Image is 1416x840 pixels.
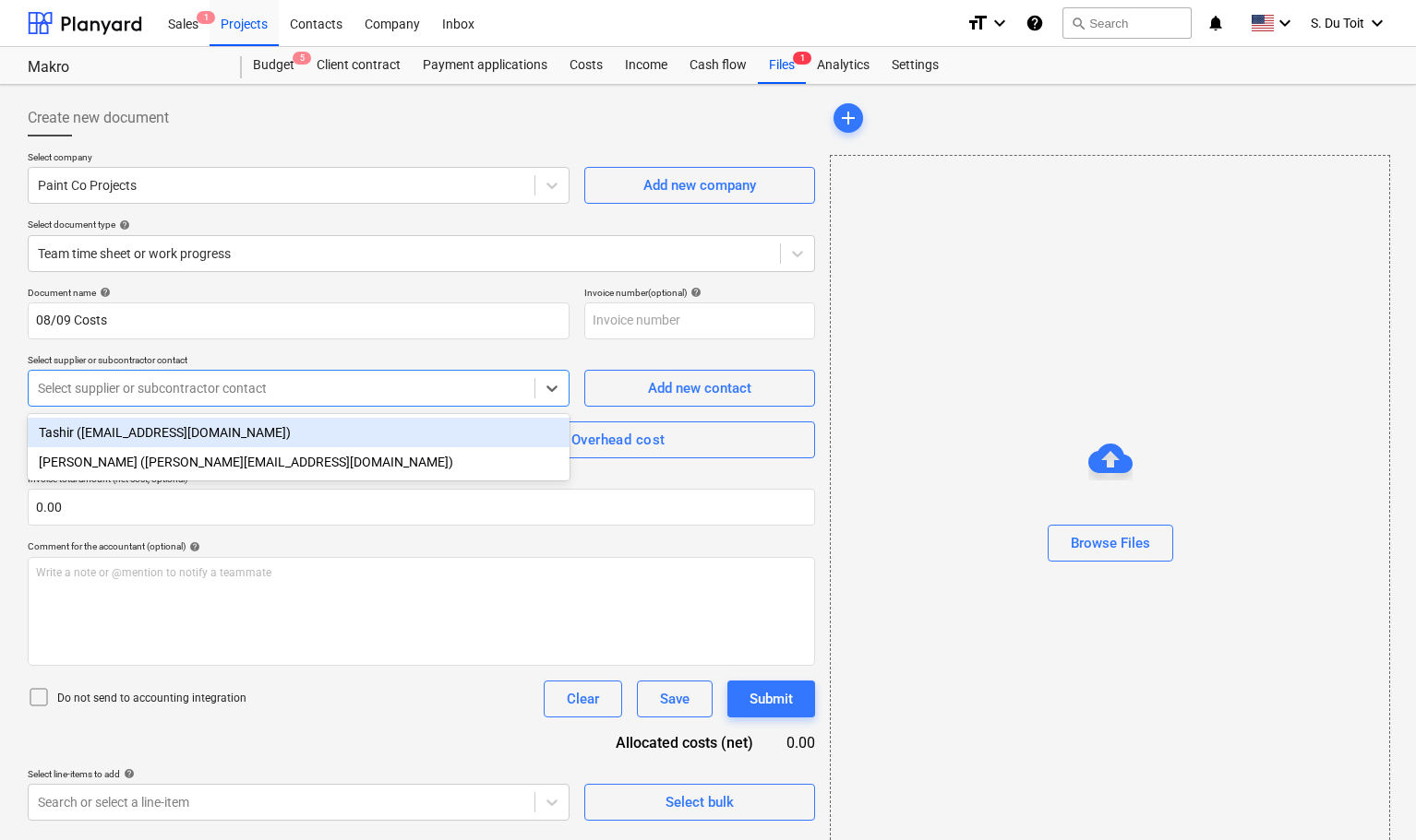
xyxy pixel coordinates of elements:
i: keyboard_arrow_down [1366,12,1388,34]
i: keyboard_arrow_down [989,12,1011,34]
div: Files [758,47,806,84]
i: Knowledge base [1026,12,1044,34]
iframe: Chat Widget [1324,751,1416,840]
div: Overhead cost [571,428,666,452]
button: Save [637,680,713,717]
span: help [96,287,111,298]
button: Add new contact [584,370,815,407]
button: Clear [544,680,622,717]
div: Select line-items to add [28,768,570,780]
div: [PERSON_NAME] ([PERSON_NAME][EMAIL_ADDRESS][DOMAIN_NAME]) [28,447,570,477]
div: Add new company [643,173,756,197]
a: Costs [558,47,614,84]
a: Payment applications [412,47,558,84]
button: Add new company [584,167,815,204]
a: Cash flow [678,47,758,84]
button: Submit [727,680,815,717]
i: keyboard_arrow_down [1274,12,1296,34]
button: Select bulk [584,784,815,821]
div: Comment for the accountant (optional) [28,540,815,552]
span: add [837,107,859,129]
input: Document name [28,302,570,339]
p: Do not send to accounting integration [57,691,246,706]
span: help [120,768,135,779]
span: search [1071,16,1086,30]
input: Invoice total amount (net cost, optional) [28,489,815,526]
span: Create new document [28,107,169,129]
div: Browse Files [1071,531,1150,555]
div: Budget [242,47,306,84]
div: Select document type [28,219,815,231]
div: Save [660,687,690,711]
div: Allocated costs (net) [575,732,783,753]
span: 1 [793,52,811,65]
span: help [115,219,130,231]
div: Document name [28,287,570,299]
button: Browse Files [1048,525,1173,562]
a: Analytics [806,47,881,84]
p: Select supplier or subcontractor contact [28,354,570,370]
div: Submit [750,687,793,711]
span: 1 [197,11,215,24]
i: format_size [966,12,989,34]
div: Tashir ([EMAIL_ADDRESS][DOMAIN_NAME]) [28,418,570,447]
a: Client contract [306,47,412,84]
button: Overhead cost [421,421,815,458]
p: Invoice total amount (net cost, optional) [28,473,815,489]
button: Search [1062,7,1192,39]
span: help [186,541,200,552]
div: 0.00 [783,732,815,753]
span: help [687,287,702,298]
span: 5 [293,52,311,65]
a: Files1 [758,47,806,84]
div: Arno (arno@paintcoproject.co.za) [28,447,570,477]
span: S. Du Toit [1311,16,1364,30]
div: Clear [567,687,599,711]
p: Select company [28,151,570,167]
div: Add new contact [648,376,751,400]
a: Income [614,47,678,84]
div: Invoice number (optional) [584,287,815,299]
a: Budget5 [242,47,306,84]
i: notifications [1206,12,1225,34]
a: Settings [881,47,950,84]
div: Makro [28,58,220,77]
input: Invoice number [584,302,815,339]
div: Tashir (tashir@paintcoprojects.co.za) [28,418,570,447]
div: Select bulk [666,790,734,814]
